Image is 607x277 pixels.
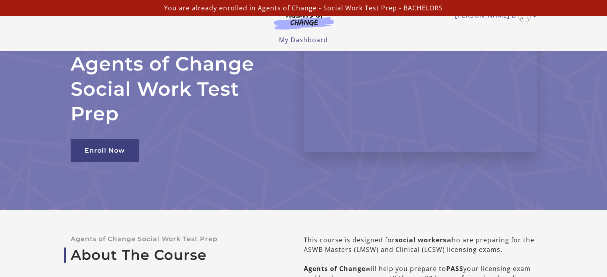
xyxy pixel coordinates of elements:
[71,139,139,162] a: Enroll Now
[304,264,366,273] b: Agents of Change
[455,10,533,22] a: Toggle menu
[395,236,447,244] b: social workers
[71,247,278,263] a: About The Course
[265,11,342,29] img: Agents of Change Logo
[71,51,285,126] h2: Agents of Change Social Work Test Prep
[279,35,328,44] a: My Dashboard
[3,3,604,13] p: You are already enrolled in Agents of Change - Social Work Test Prep - BACHELORS
[446,264,463,273] b: PASS
[71,235,278,243] p: Agents of Change Social Work Test Prep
